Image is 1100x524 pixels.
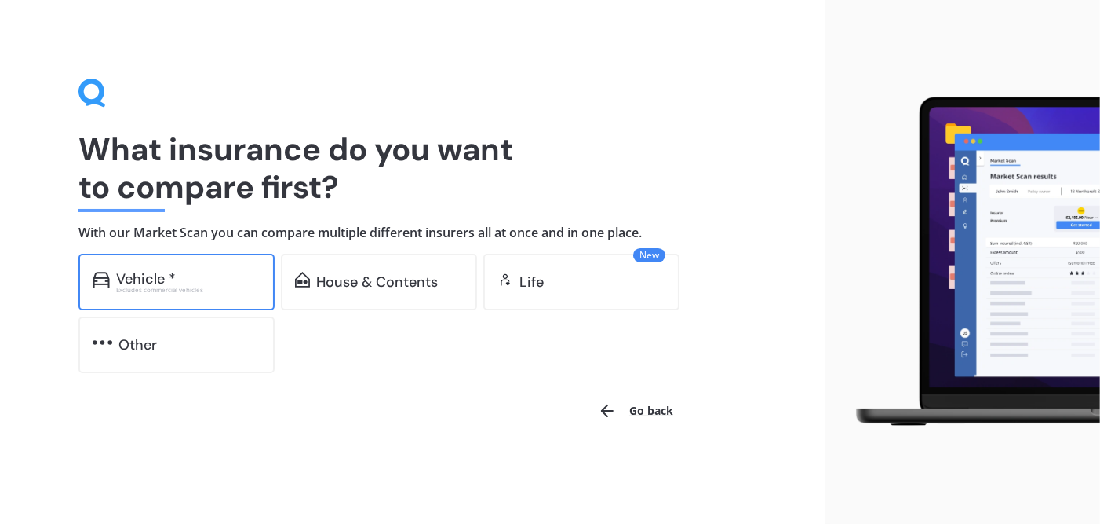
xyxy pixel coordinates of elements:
div: House & Contents [316,274,438,290]
img: other.81dba5aafe580aa69f38.svg [93,335,112,350]
img: car.f15378c7a67c060ca3f3.svg [93,272,110,288]
div: Vehicle * [116,271,176,287]
div: Excludes commercial vehicles [116,287,260,293]
h1: What insurance do you want to compare first? [78,130,747,206]
span: New [633,248,665,262]
div: Life [519,274,544,290]
img: life.f720d6a2d7cdcd3ad642.svg [497,272,513,288]
img: home-and-contents.b802091223b8502ef2dd.svg [295,272,310,288]
button: Go back [588,392,683,430]
div: Other [118,337,157,353]
h4: With our Market Scan you can compare multiple different insurers all at once and in one place. [78,225,747,241]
